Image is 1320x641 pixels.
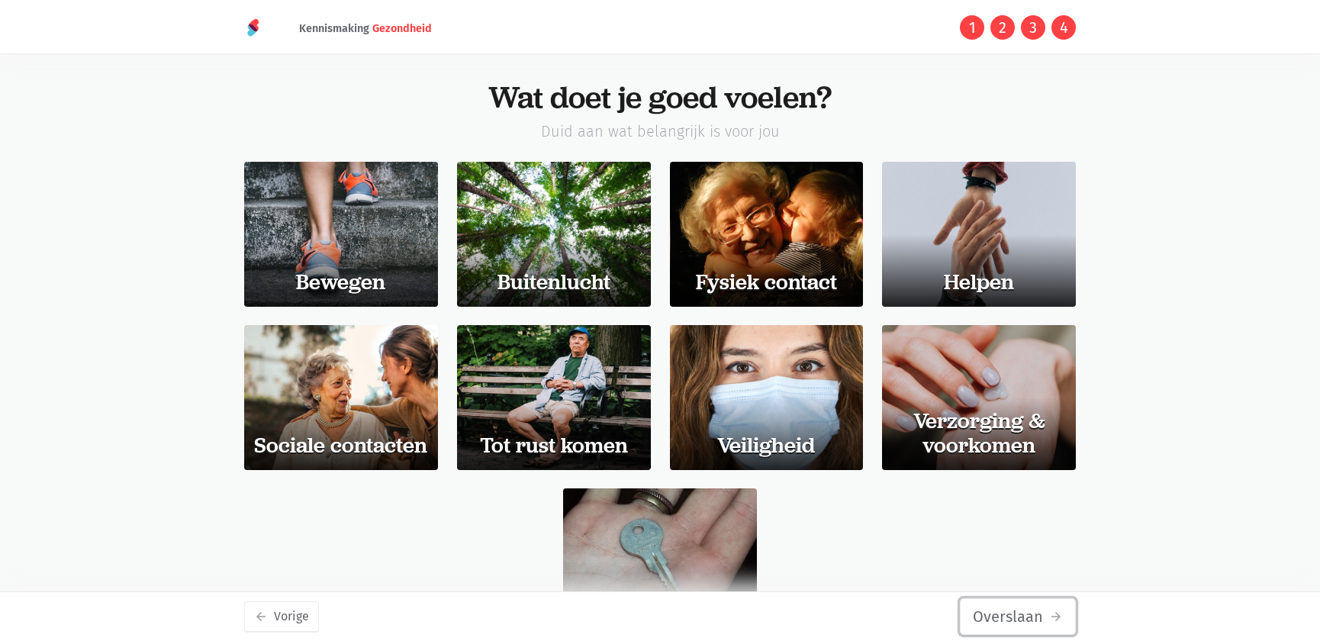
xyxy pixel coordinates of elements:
button: Sociale contacten [244,325,438,470]
button: Zelf dingen doen [563,488,757,633]
button: arrow_backVorige [244,601,319,632]
button: Overslaanarrow_forward [960,598,1076,635]
div: 4 [1051,15,1076,40]
i: arrow_forward [1049,610,1063,623]
button: Veiligheid [670,325,864,470]
button: Verzorging & voorkomen [882,325,1076,470]
i: arrow_back [254,610,268,623]
div: Wat doet je goed voelen? [244,79,1076,114]
div: Duid aan wat belangrijk is voor jou [244,121,1076,143]
button: Helpen [882,162,1076,307]
div: Kennismaking [287,3,444,54]
button: Bewegen [244,162,438,307]
button: Buitenlucht [457,162,651,307]
div: 1 [960,15,984,40]
button: Fysiek contact [670,162,864,307]
img: Soulcenter [244,18,262,37]
div: 3 [1021,15,1045,40]
span: Gezondheid [372,22,432,35]
div: 2 [990,15,1015,40]
button: Tot rust komen [457,325,651,470]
